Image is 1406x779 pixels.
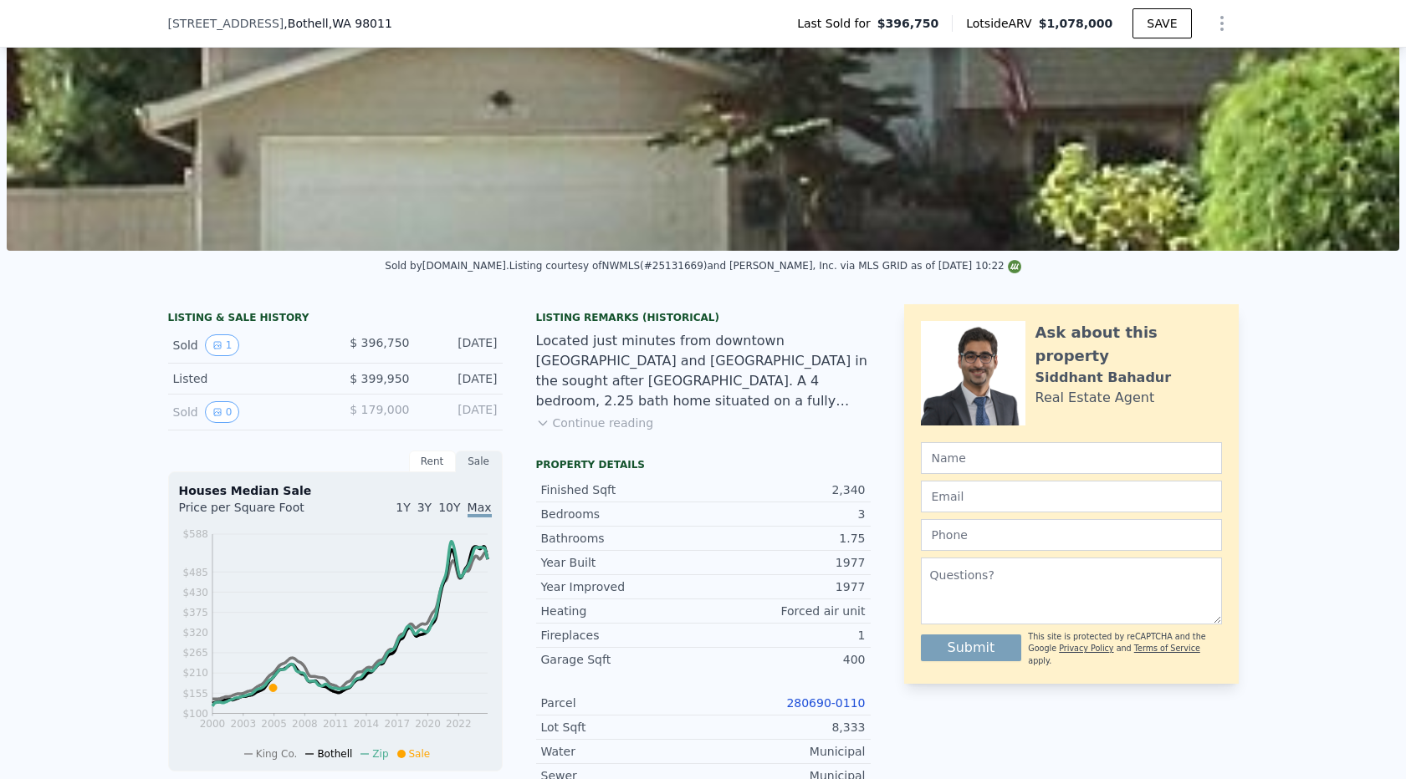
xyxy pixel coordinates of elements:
div: Sold [173,401,322,423]
div: Bedrooms [541,506,703,522]
span: Zip [372,748,388,760]
tspan: $320 [182,627,208,639]
div: Houses Median Sale [179,482,492,499]
tspan: 2011 [322,718,348,730]
tspan: $100 [182,708,208,720]
span: , Bothell [284,15,392,32]
div: Bathrooms [541,530,703,547]
div: [DATE] [423,334,498,356]
input: Phone [921,519,1222,551]
tspan: 2020 [415,718,441,730]
div: Municipal [703,743,866,760]
tspan: 2014 [353,718,379,730]
div: 3 [703,506,866,522]
div: Parcel [541,695,703,711]
tspan: 2022 [446,718,472,730]
div: Listed [173,370,322,387]
div: 1977 [703,554,866,571]
tspan: 2005 [261,718,287,730]
input: Email [921,481,1222,512]
div: 2,340 [703,481,866,498]
div: Forced air unit [703,603,866,619]
div: Fireplaces [541,627,703,644]
span: Sale [409,748,431,760]
button: SAVE [1132,8,1191,38]
div: Finished Sqft [541,481,703,498]
div: Year Improved [541,578,703,595]
span: Last Sold for [797,15,877,32]
div: Sold by [DOMAIN_NAME] . [385,260,509,272]
button: Submit [921,634,1022,661]
span: Lotside ARV [966,15,1038,32]
div: LISTING & SALE HISTORY [168,311,503,328]
button: Continue reading [536,415,654,431]
div: Siddhant Bahadur [1035,368,1172,388]
tspan: 2000 [199,718,225,730]
div: Price per Square Foot [179,499,335,526]
span: 10Y [438,501,460,514]
a: Terms of Service [1134,644,1200,653]
span: Max [468,501,492,517]
button: View historical data [205,334,240,356]
div: Water [541,743,703,760]
div: Located just minutes from downtown [GEOGRAPHIC_DATA] and [GEOGRAPHIC_DATA] in the sought after [G... [536,331,871,411]
span: 3Y [417,501,432,514]
tspan: $210 [182,667,208,679]
div: 8,333 [703,719,866,736]
tspan: 2017 [384,718,410,730]
div: [DATE] [423,401,498,423]
div: Rent [409,451,456,472]
div: 1 [703,627,866,644]
div: Sale [456,451,503,472]
button: Show Options [1205,7,1239,40]
span: 1Y [396,501,410,514]
span: King Co. [256,748,298,760]
input: Name [921,442,1222,474]
div: Heating [541,603,703,619]
button: View historical data [205,401,240,423]
span: $ 399,950 [350,372,409,385]
a: Privacy Policy [1059,644,1113,653]
div: Ask about this property [1035,321,1222,368]
tspan: $485 [182,567,208,578]
span: Bothell [317,748,352,760]
span: $ 179,000 [350,403,409,416]
tspan: $265 [182,647,208,659]
div: [DATE] [423,370,498,387]
div: 400 [703,651,866,668]
tspan: $430 [182,587,208,598]
img: NWMLS Logo [1008,260,1021,273]
tspan: $375 [182,607,208,619]
div: Real Estate Agent [1035,388,1155,408]
tspan: 2008 [292,718,318,730]
span: $1,078,000 [1039,17,1113,30]
div: Listing courtesy of NWMLS (#25131669) and [PERSON_NAME], Inc. via MLS GRID as of [DATE] 10:22 [509,260,1021,272]
tspan: $588 [182,528,208,540]
div: 1977 [703,578,866,595]
div: Lot Sqft [541,719,703,736]
span: [STREET_ADDRESS] [168,15,284,32]
div: Property details [536,458,871,471]
span: $ 396,750 [350,336,409,349]
tspan: 2003 [230,718,256,730]
a: 280690-0110 [786,696,865,710]
span: , WA 98011 [329,17,392,30]
div: 1.75 [703,530,866,547]
span: $396,750 [877,15,939,32]
div: Garage Sqft [541,651,703,668]
div: Listing Remarks (Historical) [536,311,871,324]
div: Sold [173,334,322,356]
tspan: $155 [182,688,208,700]
div: Year Built [541,554,703,571]
div: This site is protected by reCAPTCHA and the Google and apply. [1028,631,1221,667]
